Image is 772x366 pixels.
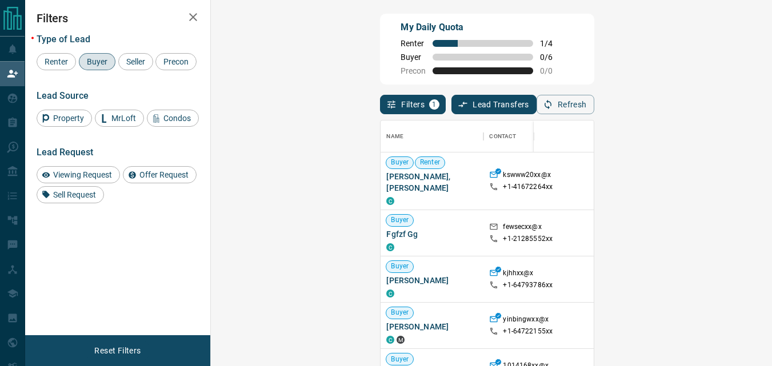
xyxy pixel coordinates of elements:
span: Buyer [386,355,413,364]
span: Precon [401,66,426,75]
span: Lead Request [37,147,93,158]
div: condos.ca [386,197,394,205]
p: +1- 64793786xx [503,280,553,290]
div: condos.ca [386,336,394,344]
span: 1 / 4 [540,39,565,48]
div: Property [37,110,92,127]
span: 0 / 0 [540,66,565,75]
span: Seller [122,57,149,66]
div: Renter [37,53,76,70]
p: yinbingwxx@x [503,315,549,327]
span: Renter [41,57,72,66]
div: Seller [118,53,153,70]
div: condos.ca [386,243,394,251]
span: Buyer [386,308,413,317]
span: Buyer [401,53,426,62]
p: kjhhxx@x [503,268,533,280]
p: +1- 21285552xx [503,234,553,244]
button: Lead Transfers [451,95,537,114]
div: Buyer [79,53,115,70]
span: Property [49,114,88,123]
span: [PERSON_NAME] [386,321,478,332]
span: Buyer [386,215,413,225]
span: Renter [415,158,445,167]
span: [PERSON_NAME] [386,275,478,286]
div: Condos [147,110,199,127]
div: Viewing Request [37,166,120,183]
button: Refresh [537,95,594,114]
div: mrloft.ca [397,336,405,344]
span: Buyer [83,57,111,66]
span: Sell Request [49,190,100,199]
h2: Filters [37,11,199,25]
span: Precon [159,57,193,66]
p: +1- 64722155xx [503,327,553,336]
span: Offer Request [135,170,193,179]
div: Offer Request [123,166,197,183]
div: Sell Request [37,186,104,203]
span: MrLoft [107,114,140,123]
span: Buyer [386,262,413,271]
span: 1 [430,100,438,108]
div: Name [386,120,403,152]
p: fewsecxx@x [503,222,541,234]
p: +1- 41672264xx [503,182,553,192]
p: My Daily Quota [401,21,565,34]
span: Condos [159,114,195,123]
div: Name [381,120,483,152]
button: Reset Filters [87,341,148,360]
span: Type of Lead [37,34,90,45]
span: Viewing Request [49,170,116,179]
button: Filters1 [380,95,446,114]
span: Lead Source [37,90,89,101]
div: condos.ca [386,289,394,297]
span: Renter [401,39,426,48]
div: Precon [155,53,197,70]
span: Fgfzf Gg [386,228,478,240]
p: kswww20xx@x [503,170,550,182]
div: Contact [483,120,575,152]
div: MrLoft [95,110,144,127]
div: Contact [489,120,516,152]
span: Buyer [386,158,413,167]
span: [PERSON_NAME],[PERSON_NAME] [386,171,478,194]
span: 0 / 6 [540,53,565,62]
